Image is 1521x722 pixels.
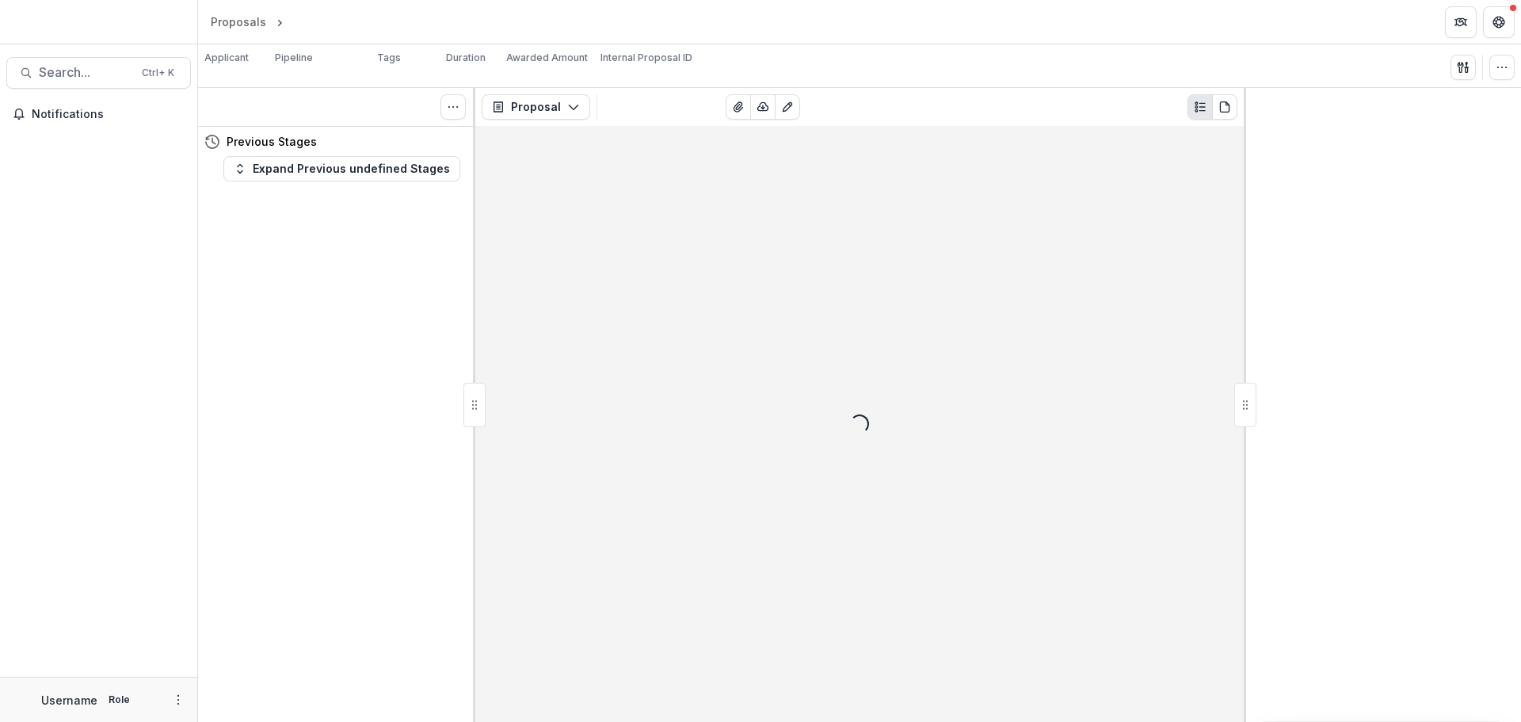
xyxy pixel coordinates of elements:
[204,10,354,33] nav: breadcrumb
[139,64,177,82] div: Ctrl + K
[6,101,191,127] button: Notifications
[32,108,185,121] span: Notifications
[440,94,466,120] button: Toggle View Cancelled Tasks
[600,51,692,65] p: Internal Proposal ID
[169,690,188,709] button: More
[1445,6,1477,38] button: Partners
[227,133,317,150] h4: Previous Stages
[1483,6,1515,38] button: Get Help
[275,51,313,65] p: Pipeline
[506,51,588,65] p: Awarded Amount
[223,156,460,181] button: Expand Previous undefined Stages
[1212,94,1237,120] button: PDF view
[104,693,135,707] p: Role
[726,94,751,120] button: View Attached Files
[41,692,97,709] p: Username
[377,51,401,65] p: Tags
[482,94,590,120] button: Proposal
[204,10,273,33] a: Proposals
[211,13,266,30] div: Proposals
[204,51,249,65] p: Applicant
[6,57,191,89] button: Search...
[775,94,800,120] button: Edit as form
[1187,94,1213,120] button: Plaintext view
[446,51,486,65] p: Duration
[39,65,132,80] span: Search...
